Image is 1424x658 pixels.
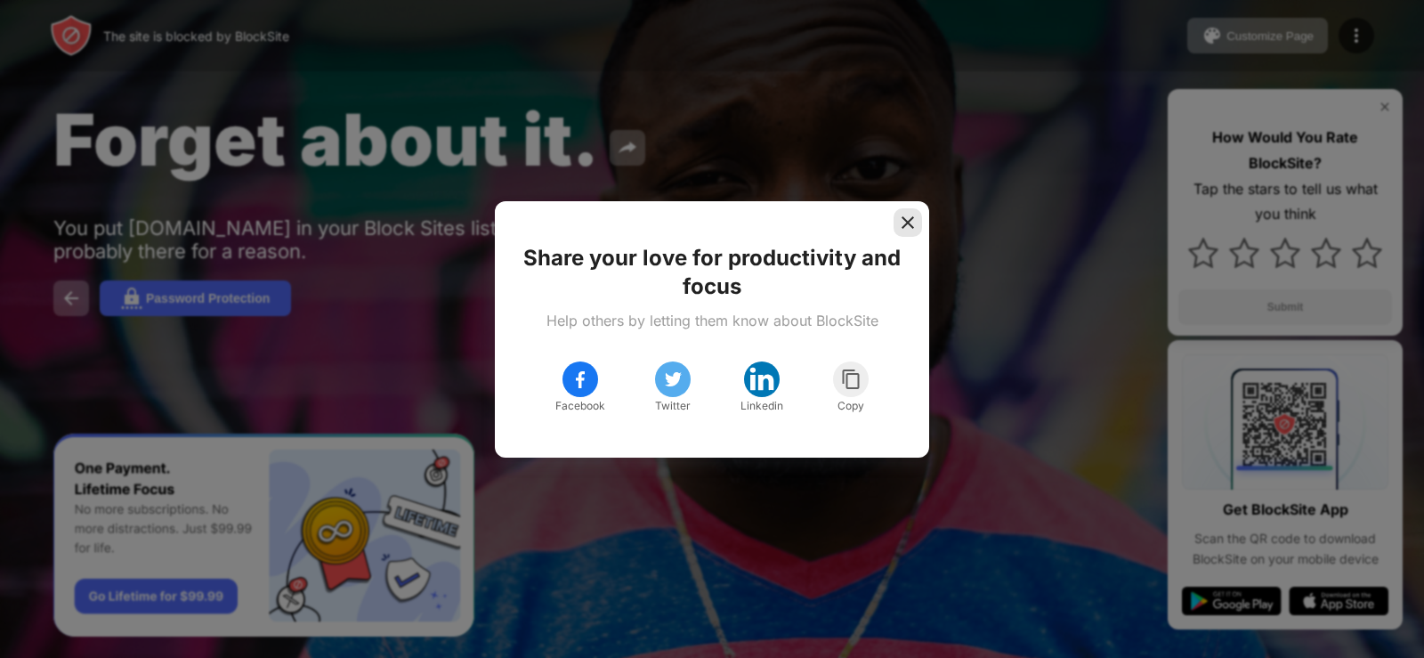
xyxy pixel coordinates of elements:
[570,369,591,390] img: facebook.svg
[837,397,864,415] div: Copy
[655,397,691,415] div: Twitter
[840,369,862,390] img: copy.svg
[546,312,878,329] div: Help others by letting them know about BlockSite
[555,397,605,415] div: Facebook
[748,365,776,394] img: linkedin.svg
[740,397,783,415] div: Linkedin
[516,244,908,301] div: Share your love for productivity and focus
[662,369,684,390] img: twitter.svg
